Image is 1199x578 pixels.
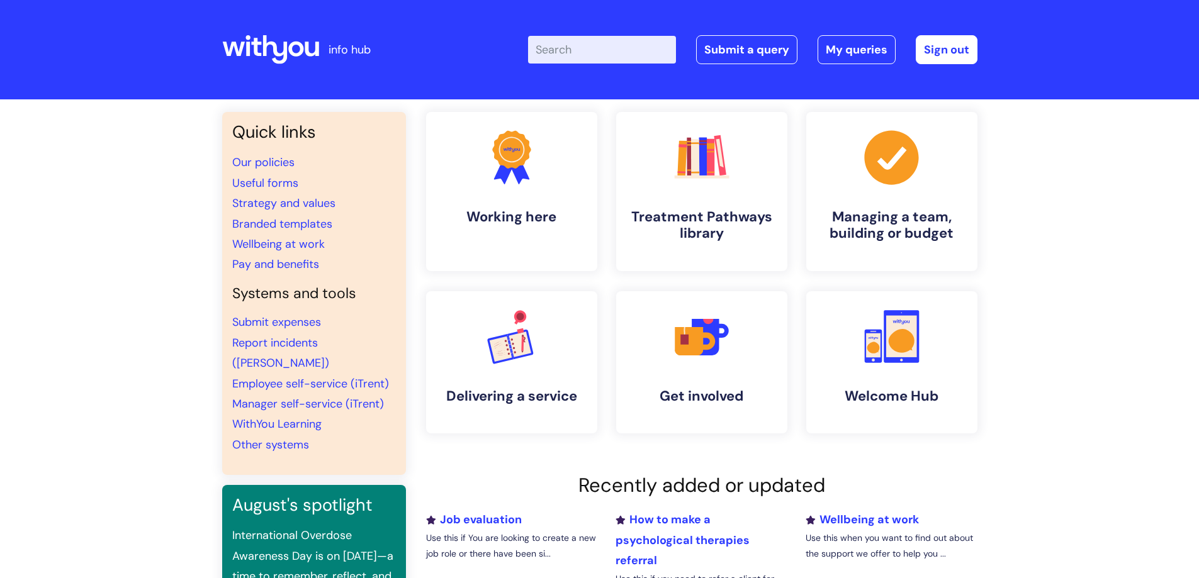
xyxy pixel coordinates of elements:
[806,112,977,271] a: Managing a team, building or budget
[232,376,389,391] a: Employee self-service (iTrent)
[806,530,977,562] p: Use this when you want to find out about the support we offer to help you ...
[528,36,676,64] input: Search
[806,291,977,433] a: Welcome Hub
[232,196,335,211] a: Strategy and values
[626,388,777,404] h4: Get involved
[528,35,977,64] div: | -
[816,388,967,404] h4: Welcome Hub
[806,512,919,527] a: Wellbeing at work
[232,122,396,142] h3: Quick links
[626,209,777,242] h4: Treatment Pathways library
[232,155,295,170] a: Our policies
[232,257,319,272] a: Pay and benefits
[232,495,396,515] h3: August's spotlight
[232,437,309,452] a: Other systems
[426,112,597,271] a: Working here
[232,335,329,370] a: Report incidents ([PERSON_NAME])
[916,35,977,64] a: Sign out
[232,216,332,231] a: Branded templates
[616,512,750,568] a: How to make a psychological therapies referral
[816,209,967,242] h4: Managing a team, building or budget
[232,285,396,303] h4: Systems and tools
[232,236,325,252] a: Wellbeing at work
[426,512,522,527] a: Job evaluation
[426,291,597,433] a: Delivering a service
[616,291,787,433] a: Get involved
[232,396,384,411] a: Manager self-service (iTrent)
[232,314,321,330] a: Submit expenses
[329,40,371,60] p: info hub
[426,474,977,497] h2: Recently added or updated
[696,35,797,64] a: Submit a query
[426,530,597,562] p: Use this if You are looking to create a new job role or there have been si...
[232,175,298,191] a: Useful forms
[232,416,322,431] a: WithYou Learning
[436,388,587,404] h4: Delivering a service
[616,112,787,271] a: Treatment Pathways library
[818,35,896,64] a: My queries
[436,209,587,225] h4: Working here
